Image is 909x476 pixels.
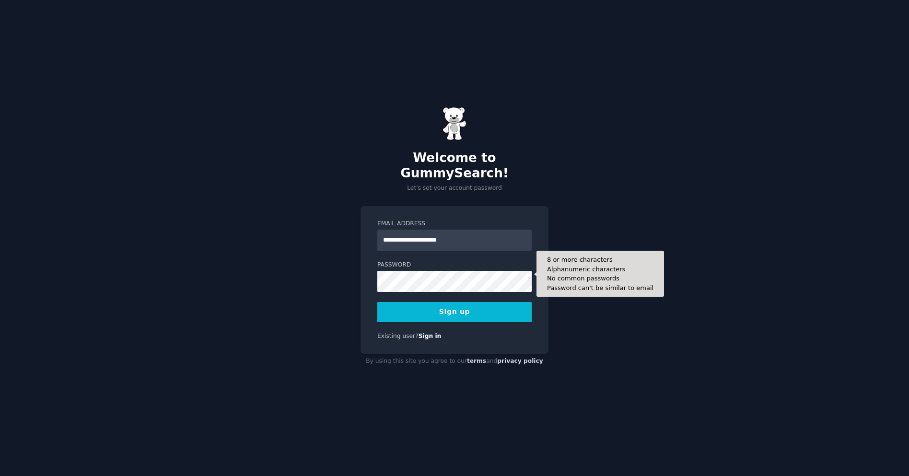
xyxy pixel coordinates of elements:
[377,220,532,228] label: Email Address
[377,333,419,339] span: Existing user?
[443,107,466,140] img: Gummy Bear
[419,333,442,339] a: Sign in
[377,302,532,322] button: Sign up
[377,261,532,269] label: Password
[361,151,548,181] h2: Welcome to GummySearch!
[361,354,548,369] div: By using this site you agree to our and
[497,358,543,364] a: privacy policy
[361,184,548,193] p: Let's set your account password
[467,358,486,364] a: terms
